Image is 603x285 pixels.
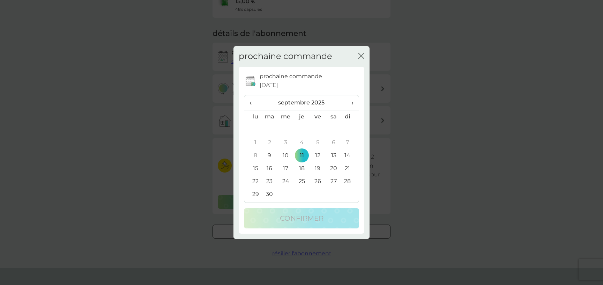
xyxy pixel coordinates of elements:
td: 20 [326,162,342,175]
td: 14 [342,149,359,162]
td: 18 [294,162,310,175]
td: 9 [261,149,277,162]
td: 15 [244,162,261,175]
th: septembre 2025 [261,95,342,110]
button: confirmer [244,208,359,228]
td: 16 [261,162,277,175]
td: 2 [261,136,277,149]
th: ve [310,110,326,123]
td: 28 [342,175,359,188]
td: 13 [326,149,342,162]
th: di [342,110,359,123]
td: 27 [326,175,342,188]
td: 25 [294,175,310,188]
th: sa [326,110,342,123]
td: 6 [326,136,342,149]
td: 23 [261,175,277,188]
td: 30 [261,188,277,201]
td: 7 [342,136,359,149]
td: 8 [244,149,261,162]
span: ‹ [250,95,256,110]
h2: prochaine commande [239,51,332,61]
td: 4 [294,136,310,149]
span: › [347,95,353,110]
td: 3 [277,136,293,149]
td: 5 [310,136,326,149]
p: confirmer [280,213,323,224]
button: fermer [358,53,364,60]
p: prochaine commande [260,72,322,81]
th: lu [244,110,261,123]
td: 17 [277,162,293,175]
td: 22 [244,175,261,188]
th: me [277,110,293,123]
th: ma [261,110,277,123]
td: 24 [277,175,293,188]
td: 1 [244,136,261,149]
td: 12 [310,149,326,162]
td: 21 [342,162,359,175]
td: 19 [310,162,326,175]
td: 11 [294,149,310,162]
th: je [294,110,310,123]
td: 26 [310,175,326,188]
td: 10 [277,149,293,162]
span: [DATE] [260,81,278,90]
td: 29 [244,188,261,201]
